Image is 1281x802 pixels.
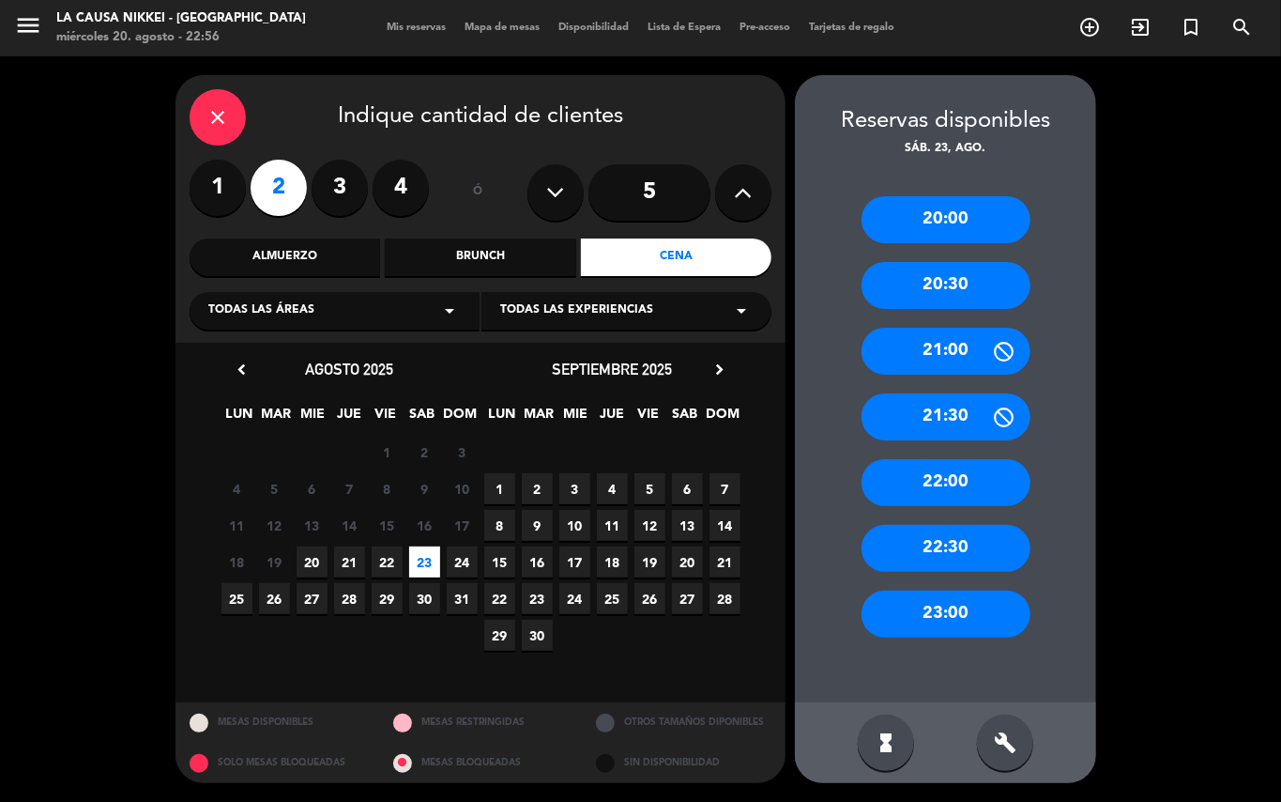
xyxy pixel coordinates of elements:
i: add_circle_outline [1078,16,1101,39]
span: 30 [522,620,553,651]
span: 8 [372,473,403,504]
div: 21:30 [862,393,1030,440]
div: SIN DISPONIBILIDAD [582,743,785,783]
span: 1 [484,473,515,504]
span: 9 [522,510,553,541]
i: arrow_drop_down [730,300,753,322]
button: menu [14,11,42,46]
i: search [1230,16,1253,39]
div: MESAS RESTRINGIDAS [379,702,583,743]
span: 29 [372,583,403,614]
span: septiembre 2025 [552,360,672,378]
div: 22:30 [862,525,1030,572]
label: 3 [312,160,368,216]
span: 6 [297,473,328,504]
i: arrow_drop_down [438,300,461,322]
span: 16 [409,510,440,541]
span: Mis reservas [377,23,455,33]
span: 17 [447,510,478,541]
span: 23 [409,547,440,578]
span: 14 [709,510,740,541]
span: Todas las experiencias [500,301,653,320]
span: 4 [221,473,252,504]
span: 31 [447,583,478,614]
span: 17 [559,547,590,578]
span: 26 [634,583,665,614]
span: 30 [409,583,440,614]
div: MESAS DISPONIBLES [175,702,379,743]
span: MAR [524,403,555,434]
div: ó [448,160,509,225]
div: miércoles 20. agosto - 22:56 [56,28,306,47]
div: Cena [581,239,771,276]
span: 5 [634,473,665,504]
span: 10 [559,510,590,541]
div: Reservas disponibles [795,103,1096,140]
span: 21 [334,547,365,578]
span: Tarjetas de regalo [800,23,904,33]
label: 4 [373,160,429,216]
span: 20 [297,547,328,578]
span: 27 [672,583,703,614]
span: Disponibilidad [549,23,638,33]
div: OTROS TAMAÑOS DIPONIBLES [582,702,785,743]
span: MIE [297,403,328,434]
i: turned_in_not [1180,16,1202,39]
span: DOM [444,403,475,434]
span: JUE [597,403,628,434]
span: LUN [224,403,255,434]
span: 26 [259,583,290,614]
i: menu [14,11,42,39]
span: 18 [221,547,252,578]
span: SAB [407,403,438,434]
div: 20:30 [862,262,1030,309]
span: 24 [559,583,590,614]
span: 29 [484,620,515,651]
span: 12 [634,510,665,541]
div: SOLO MESAS BLOQUEADAS [175,743,379,783]
span: 19 [634,547,665,578]
span: 18 [597,547,628,578]
span: agosto 2025 [305,360,393,378]
div: 22:00 [862,459,1030,506]
span: 27 [297,583,328,614]
span: 11 [597,510,628,541]
span: SAB [670,403,701,434]
span: 2 [409,437,440,468]
span: MIE [560,403,591,434]
div: Brunch [385,239,575,276]
span: 21 [709,547,740,578]
span: 7 [709,473,740,504]
span: 22 [372,547,403,578]
span: 15 [372,510,403,541]
span: 28 [709,583,740,614]
span: 14 [334,510,365,541]
span: 20 [672,547,703,578]
div: 23:00 [862,591,1030,638]
span: 12 [259,510,290,541]
span: 11 [221,510,252,541]
span: JUE [334,403,365,434]
span: 13 [297,510,328,541]
span: 19 [259,547,290,578]
span: 4 [597,473,628,504]
span: Mapa de mesas [455,23,549,33]
i: chevron_right [709,360,729,379]
span: 1 [372,437,403,468]
label: 2 [251,160,307,216]
span: Pre-acceso [730,23,800,33]
i: exit_to_app [1129,16,1151,39]
span: 2 [522,473,553,504]
span: 5 [259,473,290,504]
span: 28 [334,583,365,614]
span: LUN [487,403,518,434]
i: chevron_left [232,360,252,379]
span: 25 [597,583,628,614]
span: 3 [447,437,478,468]
span: 22 [484,583,515,614]
span: VIE [371,403,402,434]
span: 25 [221,583,252,614]
div: La Causa Nikkei - [GEOGRAPHIC_DATA] [56,9,306,28]
i: close [206,106,229,129]
i: hourglass_full [875,732,897,754]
